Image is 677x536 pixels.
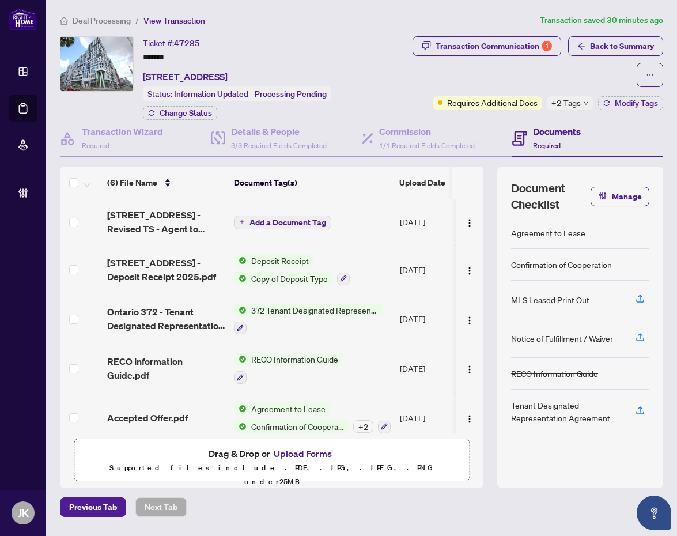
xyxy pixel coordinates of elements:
button: Open asap [637,496,671,530]
button: Manage [591,187,649,206]
img: Logo [465,266,474,275]
span: Information Updated - Processing Pending [174,89,327,99]
td: [DATE] [395,245,476,295]
span: home [60,17,68,25]
span: 1/1 Required Fields Completed [379,141,475,150]
h4: Transaction Wizard [82,124,163,138]
div: RECO Information Guide [511,367,598,380]
div: Notice of Fulfillment / Waiver [511,332,613,345]
div: Confirmation of Cooperation [511,258,612,271]
div: 1 [542,41,552,51]
button: Status IconDeposit ReceiptStatus IconCopy of Deposit Type [234,254,350,285]
img: IMG-C12285069_1.jpg [60,37,133,91]
li: / [135,14,139,27]
button: Add a Document Tag [234,216,331,229]
span: Agreement to Lease [247,402,330,415]
span: Modify Tags [615,99,658,107]
button: Back to Summary [568,36,663,56]
span: Drag & Drop or [209,446,335,461]
img: Logo [465,316,474,325]
span: [STREET_ADDRESS] [143,70,228,84]
article: Transaction saved 30 minutes ago [540,14,663,27]
h4: Documents [533,124,581,138]
button: Logo [460,309,479,328]
button: Logo [460,261,479,279]
button: Change Status [143,106,217,120]
img: Logo [465,414,474,424]
span: Deal Processing [73,16,131,26]
button: Status IconRECO Information Guide [234,353,343,384]
span: [STREET_ADDRESS] - Deposit Receipt 2025.pdf [107,256,225,284]
div: + 2 [353,420,373,433]
button: Previous Tab [60,497,126,517]
th: (6) File Name [103,167,229,199]
button: Next Tab [135,497,187,517]
span: View Transaction [143,16,205,26]
img: Status Icon [234,272,247,285]
th: Document Tag(s) [229,167,395,199]
span: Add a Document Tag [249,218,326,227]
span: Required [533,141,561,150]
h4: Details & People [231,124,327,138]
div: Ticket #: [143,36,200,50]
span: Accepted Offer.pdf [107,411,188,425]
td: [DATE] [395,344,476,393]
span: Required [82,141,109,150]
button: Modify Tags [598,96,663,110]
span: Drag & Drop orUpload FormsSupported files include .PDF, .JPG, .JPEG, .PNG under25MB [74,439,469,496]
button: Status Icon372 Tenant Designated Representation Agreement - Authority for Lease or Purchase [234,304,383,335]
span: Document Checklist [511,180,591,213]
span: Manage [612,187,642,206]
span: down [583,100,589,106]
span: ellipsis [646,71,654,79]
span: Ontario 372 - Tenant Designated Representation Agreement - Authority for Lease or Purchase.pdf [107,305,225,333]
span: Confirmation of Cooperation [247,420,349,433]
span: Upload Date [399,176,445,189]
button: Logo [460,359,479,378]
img: Status Icon [234,420,247,433]
span: +2 Tags [551,96,581,110]
span: [STREET_ADDRESS] - Revised TS - Agent to Review.pdf [107,208,225,236]
div: MLS Leased Print Out [511,293,589,306]
button: Logo [460,409,479,427]
div: Status: [143,86,331,101]
td: [DATE] [395,393,476,443]
span: Requires Additional Docs [447,96,538,109]
img: logo [9,9,37,30]
span: JK [18,505,29,521]
th: Upload Date [395,167,475,199]
p: Supported files include .PDF, .JPG, .JPEG, .PNG under 25 MB [81,461,462,489]
button: Upload Forms [270,446,335,461]
span: 47285 [174,38,200,48]
td: [DATE] [395,199,476,245]
button: Logo [460,213,479,231]
span: Copy of Deposit Type [247,272,332,285]
span: 3/3 Required Fields Completed [231,141,327,150]
div: Agreement to Lease [511,227,585,239]
img: Logo [465,218,474,228]
span: Previous Tab [69,498,117,516]
span: RECO Information Guide.pdf [107,354,225,382]
img: Status Icon [234,402,247,415]
td: [DATE] [395,295,476,344]
span: arrow-left [577,42,585,50]
span: (6) File Name [107,176,157,189]
div: Transaction Communication [436,37,552,55]
span: RECO Information Guide [247,353,343,365]
span: 372 Tenant Designated Representation Agreement - Authority for Lease or Purchase [247,304,383,316]
div: Tenant Designated Representation Agreement [511,399,622,424]
h4: Commission [379,124,475,138]
img: Logo [465,365,474,374]
span: plus [239,219,245,225]
button: Add a Document Tag [234,214,331,229]
span: Deposit Receipt [247,254,313,267]
img: Status Icon [234,304,247,316]
img: Status Icon [234,353,247,365]
button: Status IconAgreement to LeaseStatus IconConfirmation of Cooperation+2 [234,402,391,433]
button: Transaction Communication1 [413,36,561,56]
span: Back to Summary [590,37,654,55]
img: Status Icon [234,254,247,267]
span: Change Status [160,109,212,117]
